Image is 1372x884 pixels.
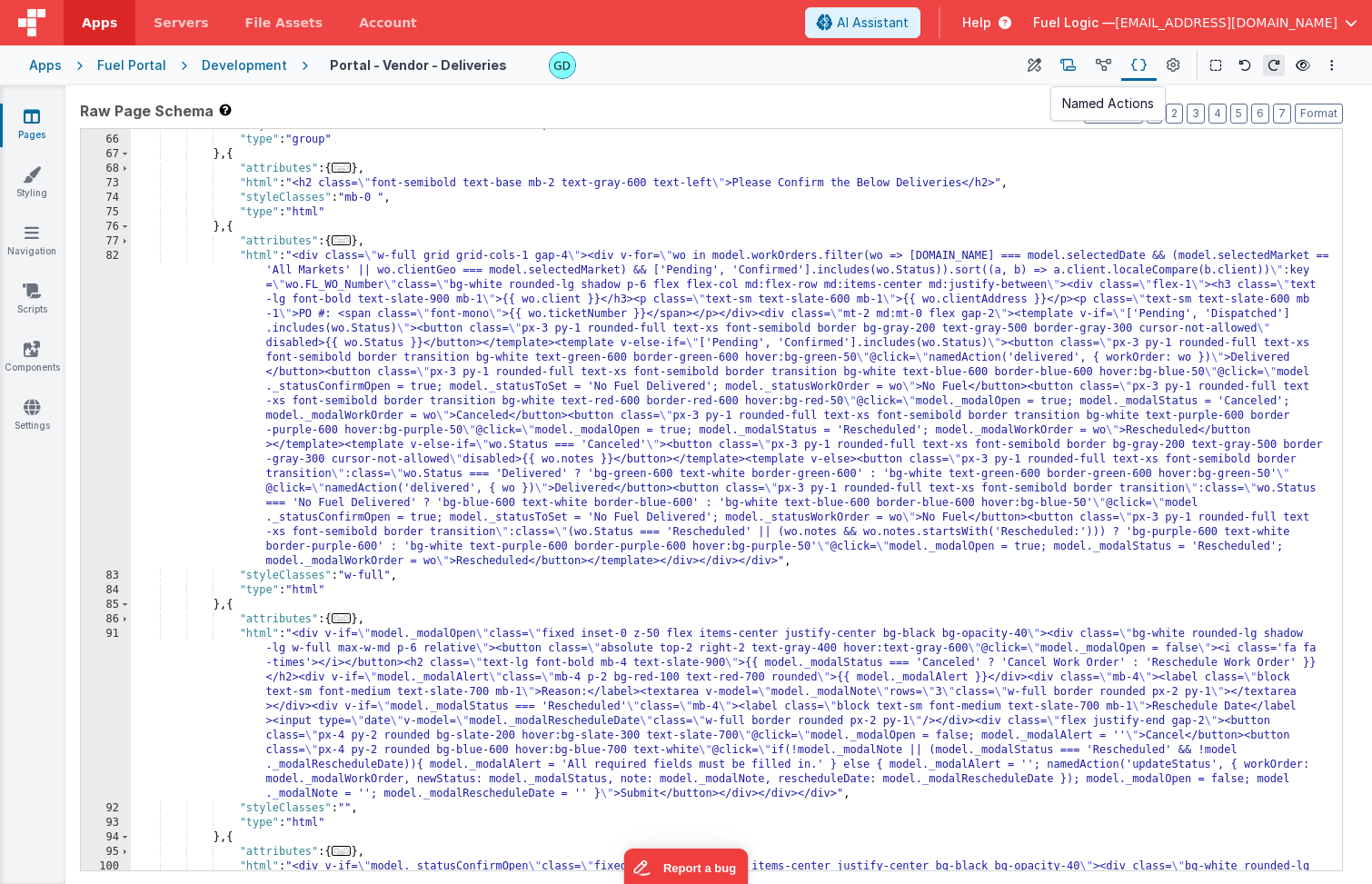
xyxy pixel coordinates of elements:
button: Fuel Logic — [EMAIL_ADDRESS][DOMAIN_NAME] [1033,14,1357,32]
div: Development [202,56,287,74]
button: No Folds [1084,104,1143,124]
div: 86 [81,612,131,627]
span: Apps [82,14,117,32]
div: 82 [81,249,131,569]
div: 67 [81,147,131,162]
button: AI Assistant [805,7,920,38]
div: Apps [29,56,62,74]
button: 2 [1166,104,1183,124]
button: 7 [1273,104,1291,124]
span: ... [332,163,352,173]
div: 75 [81,205,131,220]
button: 6 [1251,104,1269,124]
span: Fuel Logic — [1033,14,1115,32]
div: 77 [81,234,131,249]
div: 66 [81,133,131,147]
button: 3 [1187,104,1205,124]
span: ... [332,613,352,623]
div: 95 [81,845,131,859]
div: 91 [81,627,131,801]
span: Raw Page Schema [80,100,214,122]
button: Format [1295,104,1343,124]
h4: Portal - Vendor - Deliveries [330,58,507,72]
span: Servers [154,14,208,32]
button: 5 [1230,104,1248,124]
div: 93 [81,816,131,830]
div: 73 [81,176,131,191]
span: ... [332,235,352,245]
span: File Assets [245,14,323,32]
div: 84 [81,583,131,598]
div: 74 [81,191,131,205]
button: Options [1321,55,1343,76]
button: 4 [1208,104,1227,124]
div: 83 [81,569,131,583]
span: ... [332,846,352,856]
div: Fuel Portal [97,56,166,74]
div: 92 [81,801,131,816]
div: 94 [81,830,131,845]
div: 68 [81,162,131,176]
span: AI Assistant [837,14,909,32]
div: 76 [81,220,131,234]
button: 1 [1147,104,1162,124]
img: 3dd21bde18fb3f511954fc4b22afbf3f [550,53,575,78]
span: [EMAIL_ADDRESS][DOMAIN_NAME] [1115,14,1337,32]
span: Help [962,14,991,32]
div: 85 [81,598,131,612]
